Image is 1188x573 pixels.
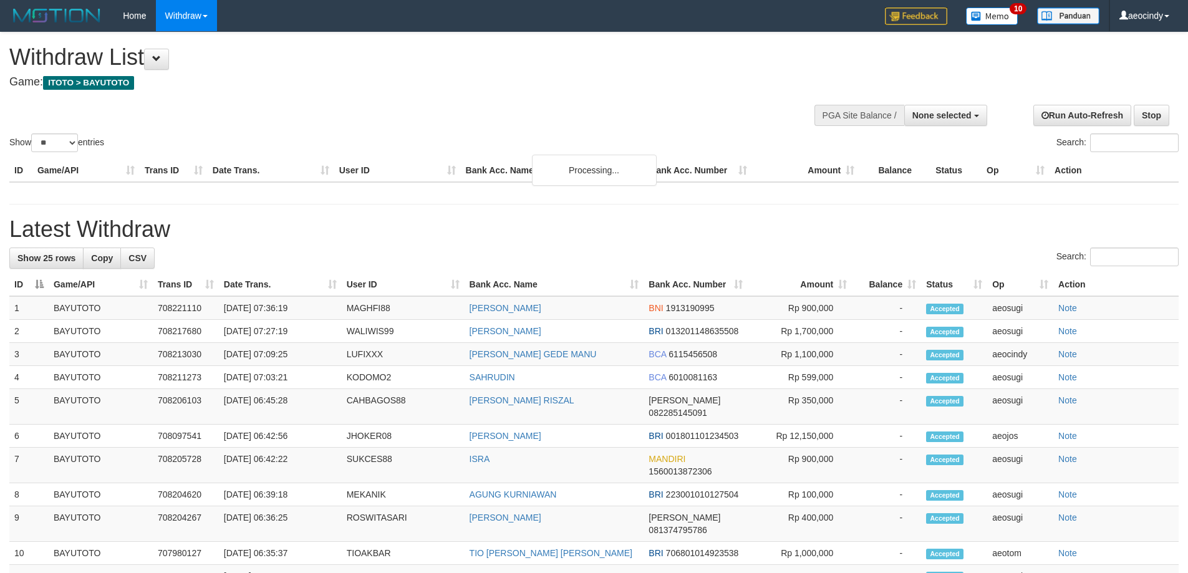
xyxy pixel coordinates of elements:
td: WALIWIS99 [342,320,465,343]
td: - [852,448,921,483]
th: Trans ID: activate to sort column ascending [153,273,219,296]
td: BAYUTOTO [49,483,153,506]
a: SAHRUDIN [470,372,515,382]
td: MAGHFI88 [342,296,465,320]
img: Button%20Memo.svg [966,7,1018,25]
td: Rp 350,000 [748,389,852,425]
td: - [852,483,921,506]
td: 708211273 [153,366,219,389]
a: [PERSON_NAME] [470,326,541,336]
a: [PERSON_NAME] [470,431,541,441]
td: [DATE] 07:27:19 [219,320,342,343]
td: - [852,542,921,565]
th: User ID: activate to sort column ascending [342,273,465,296]
span: BRI [649,431,663,441]
span: Accepted [926,431,963,442]
th: Date Trans.: activate to sort column ascending [219,273,342,296]
th: Op [982,159,1050,182]
th: Trans ID [140,159,208,182]
td: 708217680 [153,320,219,343]
td: BAYUTOTO [49,296,153,320]
th: User ID [334,159,461,182]
td: Rp 100,000 [748,483,852,506]
label: Search: [1056,133,1179,152]
th: ID [9,159,32,182]
h1: Withdraw List [9,45,780,70]
td: [DATE] 06:45:28 [219,389,342,425]
a: Note [1058,303,1077,313]
span: Accepted [926,304,963,314]
th: Game/API: activate to sort column ascending [49,273,153,296]
a: ISRA [470,454,490,464]
span: Accepted [926,490,963,501]
td: 1 [9,296,49,320]
button: None selected [904,105,987,126]
td: 7 [9,448,49,483]
td: SUKCES88 [342,448,465,483]
a: [PERSON_NAME] [470,513,541,522]
th: Action [1050,159,1179,182]
td: aeocindy [987,343,1053,366]
span: Copy 6115456508 to clipboard [669,349,717,359]
span: [PERSON_NAME] [649,513,720,522]
span: BCA [649,349,666,359]
th: Amount: activate to sort column ascending [748,273,852,296]
span: Copy 082285145091 to clipboard [649,408,707,418]
label: Search: [1056,248,1179,266]
td: [DATE] 07:36:19 [219,296,342,320]
td: aeosugi [987,366,1053,389]
span: Copy 013201148635508 to clipboard [666,326,739,336]
img: MOTION_logo.png [9,6,104,25]
td: 3 [9,343,49,366]
span: Show 25 rows [17,253,75,263]
span: Copy 1560013872306 to clipboard [649,466,712,476]
a: TIO [PERSON_NAME] [PERSON_NAME] [470,548,632,558]
span: Copy 001801101234503 to clipboard [666,431,739,441]
td: - [852,389,921,425]
td: aeosugi [987,506,1053,542]
td: TIOAKBAR [342,542,465,565]
td: BAYUTOTO [49,343,153,366]
a: Stop [1134,105,1169,126]
th: Bank Acc. Name: activate to sort column ascending [465,273,644,296]
td: BAYUTOTO [49,542,153,565]
td: 708221110 [153,296,219,320]
a: AGUNG KURNIAWAN [470,489,557,499]
span: BCA [649,372,666,382]
td: 708204620 [153,483,219,506]
select: Showentries [31,133,78,152]
a: Run Auto-Refresh [1033,105,1131,126]
span: Copy 706801014923538 to clipboard [666,548,739,558]
td: 707980127 [153,542,219,565]
td: 708213030 [153,343,219,366]
td: 708097541 [153,425,219,448]
a: Note [1058,548,1077,558]
th: Game/API [32,159,140,182]
td: 2 [9,320,49,343]
td: 708206103 [153,389,219,425]
td: 708205728 [153,448,219,483]
a: Note [1058,513,1077,522]
th: Bank Acc. Number: activate to sort column ascending [644,273,748,296]
span: BNI [649,303,663,313]
div: PGA Site Balance / [814,105,904,126]
span: Copy [91,253,113,263]
td: MEKANIK [342,483,465,506]
td: Rp 400,000 [748,506,852,542]
th: Balance [859,159,930,182]
a: Note [1058,489,1077,499]
td: CAHBAGOS88 [342,389,465,425]
span: Copy 6010081163 to clipboard [669,372,717,382]
td: Rp 900,000 [748,296,852,320]
td: aeosugi [987,320,1053,343]
th: Bank Acc. Number [645,159,752,182]
td: 4 [9,366,49,389]
div: Processing... [532,155,657,186]
th: ID: activate to sort column descending [9,273,49,296]
td: 8 [9,483,49,506]
span: [PERSON_NAME] [649,395,720,405]
span: Copy 081374795786 to clipboard [649,525,707,535]
td: - [852,425,921,448]
td: - [852,506,921,542]
span: None selected [912,110,972,120]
